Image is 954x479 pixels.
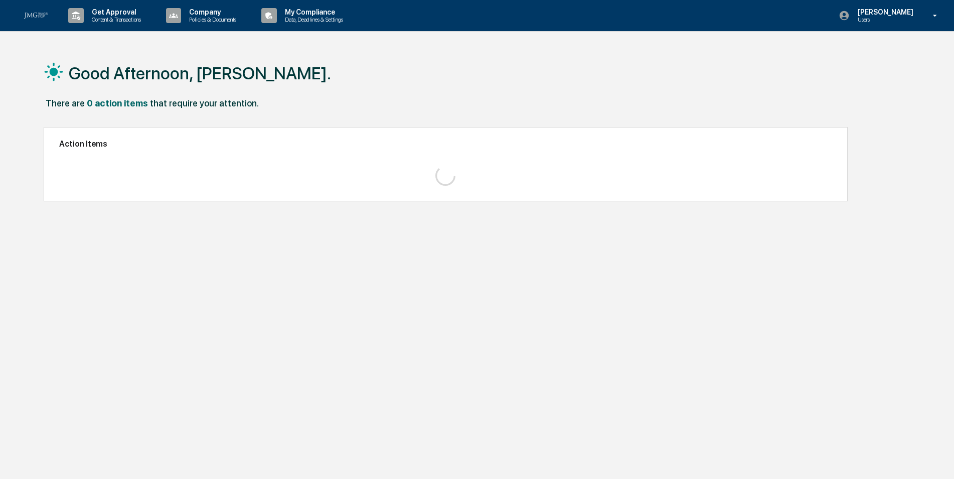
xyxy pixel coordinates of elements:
p: Policies & Documents [181,16,241,23]
div: that require your attention. [150,98,259,108]
div: There are [46,98,85,108]
p: Company [181,8,241,16]
img: logo [24,13,48,19]
p: Data, Deadlines & Settings [277,16,348,23]
div: 0 action items [87,98,148,108]
p: My Compliance [277,8,348,16]
h2: Action Items [59,139,832,149]
h1: Good Afternoon, [PERSON_NAME]. [69,63,331,83]
p: Get Approval [84,8,146,16]
p: Users [850,16,918,23]
p: [PERSON_NAME] [850,8,918,16]
p: Content & Transactions [84,16,146,23]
